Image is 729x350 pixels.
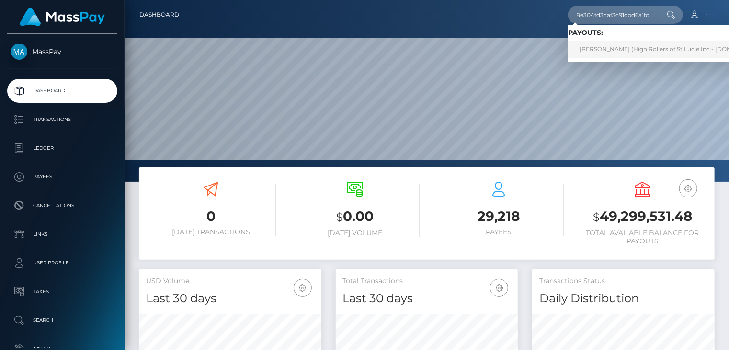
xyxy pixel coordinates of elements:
[139,5,179,25] a: Dashboard
[11,84,114,98] p: Dashboard
[11,112,114,127] p: Transactions
[11,198,114,213] p: Cancellations
[568,6,658,24] input: Search...
[11,313,114,328] p: Search
[11,227,114,241] p: Links
[434,207,564,226] h3: 29,218
[7,165,117,189] a: Payees
[290,207,420,227] h3: 0.00
[20,8,105,26] img: MassPay Logo
[146,276,314,286] h5: USD Volume
[336,210,343,224] small: $
[434,228,564,236] h6: Payees
[7,280,117,304] a: Taxes
[7,308,117,332] a: Search
[7,47,117,56] span: MassPay
[593,210,600,224] small: $
[539,276,707,286] h5: Transactions Status
[343,290,511,307] h4: Last 30 days
[7,222,117,246] a: Links
[7,194,117,218] a: Cancellations
[7,79,117,103] a: Dashboard
[7,108,117,131] a: Transactions
[578,229,708,245] h6: Total Available Balance for Payouts
[11,170,114,184] p: Payees
[146,207,276,226] h3: 0
[11,141,114,155] p: Ledger
[343,276,511,286] h5: Total Transactions
[146,228,276,236] h6: [DATE] Transactions
[7,251,117,275] a: User Profile
[11,284,114,299] p: Taxes
[11,44,27,60] img: MassPay
[578,207,708,227] h3: 49,299,531.48
[290,229,420,237] h6: [DATE] Volume
[7,136,117,160] a: Ledger
[539,290,707,307] h4: Daily Distribution
[11,256,114,270] p: User Profile
[146,290,314,307] h4: Last 30 days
